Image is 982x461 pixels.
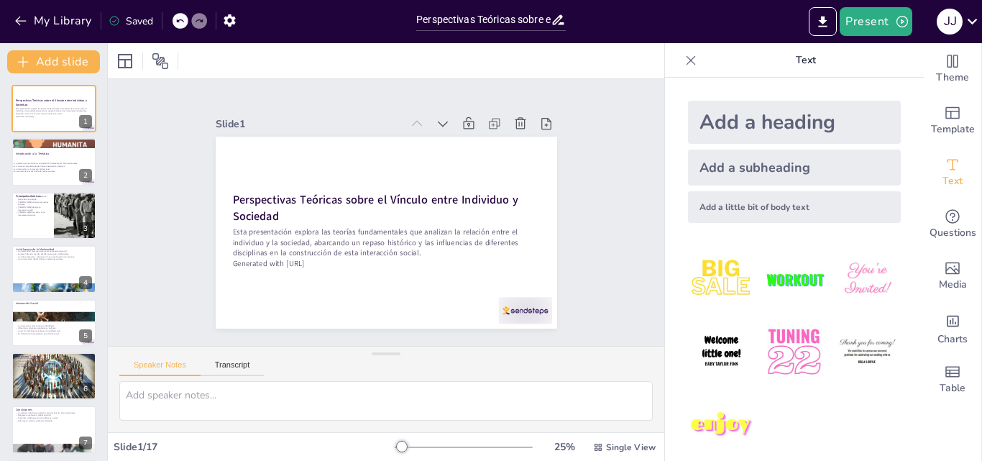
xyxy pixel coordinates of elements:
input: Insert title [416,9,551,30]
p: Pluralismo Teórico [16,355,92,359]
span: Position [152,53,169,70]
p: Generated with [URL] [16,115,92,118]
button: Transcript [201,360,265,376]
img: 7.jpeg [688,392,755,459]
div: Slide 1 [216,117,402,131]
p: Es esencial para el desarrollo de teorías sociales. [12,170,88,173]
p: Esta presentación explora las teorías fundamentales que analizan la relación entre el individuo y... [232,227,539,258]
div: Saved [109,14,153,28]
p: La Influencia de la Modernidad [16,247,92,252]
div: Add a table [924,354,981,406]
div: Add a little bit of body text [688,191,901,223]
div: Add images, graphics, shapes or video [924,250,981,302]
p: La interacción es un proceso bidireccional. [12,167,88,170]
div: https://cdn.sendsteps.com/images/logo/sendsteps_logo_white.pnghttps://cdn.sendsteps.com/images/lo... [12,299,96,347]
p: Fomentar el diálogo entre disciplinas es crucial. [16,417,92,420]
div: https://cdn.sendsteps.com/images/logo/sendsteps_logo_white.pnghttps://cdn.sendsteps.com/images/lo... [12,352,96,400]
p: Es fundamental para políticas de cohesión social. [16,332,92,335]
strong: Perspectivas Teóricas sobre el Vínculo entre Individuo y Sociedad [232,192,518,224]
p: Requiere un enfoque multidimensional. [16,414,92,417]
p: El vínculo es estudiado desde diversas perspectivas teóricas. [12,165,88,168]
img: 6.jpeg [834,319,901,385]
div: https://cdn.sendsteps.com/images/logo/sendsteps_logo_white.pnghttps://cdn.sendsteps.com/images/lo... [12,138,96,186]
div: 7 [79,437,92,449]
p: [PERSON_NAME] es considerado el padre de la sociología. [16,196,50,201]
div: Add ready made slides [924,95,981,147]
p: [PERSON_NAME] enfatiza los hechos sociales. [16,201,50,206]
div: Add a subheading [688,150,901,186]
p: Nuevas dinámicas sociales desafían estructuras tradicionales. [16,253,92,256]
span: Single View [606,442,656,453]
img: 3.jpeg [834,246,901,313]
img: 1.jpeg [688,246,755,313]
div: Add charts and graphs [924,302,981,354]
div: 6 [79,383,92,396]
p: Esta presentación explora las teorías fundamentales que analizan la relación entre el individuo y... [16,107,92,115]
span: Theme [936,70,969,86]
div: 7 [12,406,96,453]
div: https://cdn.sendsteps.com/images/logo/sendsteps_logo_white.pnghttps://cdn.sendsteps.com/images/lo... [12,192,96,239]
p: La relación individuo-sociedad es esencial para las Ciencias Sociales. [16,412,92,415]
button: Present [840,7,912,36]
div: Get real-time input from your audience [924,198,981,250]
button: Export to PowerPoint [809,7,837,36]
img: 2.jpeg [761,246,827,313]
p: Introducción a la Temática [16,152,92,156]
div: Add a heading [688,101,901,144]
div: j j [937,9,963,35]
span: Questions [930,225,976,241]
span: Text [942,173,963,189]
button: j j [937,7,963,36]
div: 3 [79,222,92,235]
p: La relación entre individuo y sociedad es fundamental en Ciencias Sociales. [12,162,88,165]
div: 1 [79,115,92,128]
p: La comunicación digital influye en relaciones sociales. [16,258,92,261]
button: My Library [11,9,98,32]
span: Template [931,122,975,137]
p: La modernidad promueve una mayor autonomía personal. [16,250,92,253]
div: https://cdn.sendsteps.com/images/logo/sendsteps_logo_white.pnghttps://cdn.sendsteps.com/images/lo... [12,245,96,293]
p: [PERSON_NAME] se centra en la interpretación social. [16,211,50,216]
div: Slide 1 / 17 [114,440,395,454]
p: Debe seguir siendo estudiado y debatido. [16,420,92,423]
div: 5 [79,329,92,342]
p: Interacción Social [16,301,92,305]
p: El pluralismo evita reduccionismos. [16,357,92,360]
span: Charts [937,332,968,347]
p: La industrialización y urbanización han reconfigurado interacciones. [16,255,92,258]
span: Table [940,380,965,396]
p: [PERSON_NAME] aborda la interacción social. [16,206,50,211]
div: Add text boxes [924,147,981,198]
div: 4 [79,276,92,289]
img: 5.jpeg [761,319,827,385]
p: Conclusiones [16,408,92,412]
p: Promueve un análisis más integral. [16,362,92,365]
div: Layout [114,50,137,73]
p: Influencias culturales, económicas y políticas. [16,327,92,329]
p: Text [702,43,909,78]
p: Principales Teóricos [16,194,50,198]
p: Generated with [URL] [232,258,539,269]
p: Es esencial para enfrentar desafíos contemporáneos. [16,365,92,368]
p: Integra diversas perspectivas y metodologías. [16,360,92,362]
div: 2 [79,169,92,182]
p: La interacción social construye identidades. [16,324,92,327]
button: Add slide [7,50,100,73]
span: Media [939,277,967,293]
div: 25 % [547,440,582,454]
div: Change the overall theme [924,43,981,95]
strong: Perspectivas Teóricas sobre el Vínculo entre Individuo y Sociedad [16,99,87,106]
button: Speaker Notes [119,360,201,376]
img: 4.jpeg [688,319,755,385]
p: La acción individual contribuye a la realidad social. [16,329,92,332]
div: https://cdn.sendsteps.com/images/logo/sendsteps_logo_white.pnghttps://cdn.sendsteps.com/images/lo... [12,85,96,132]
